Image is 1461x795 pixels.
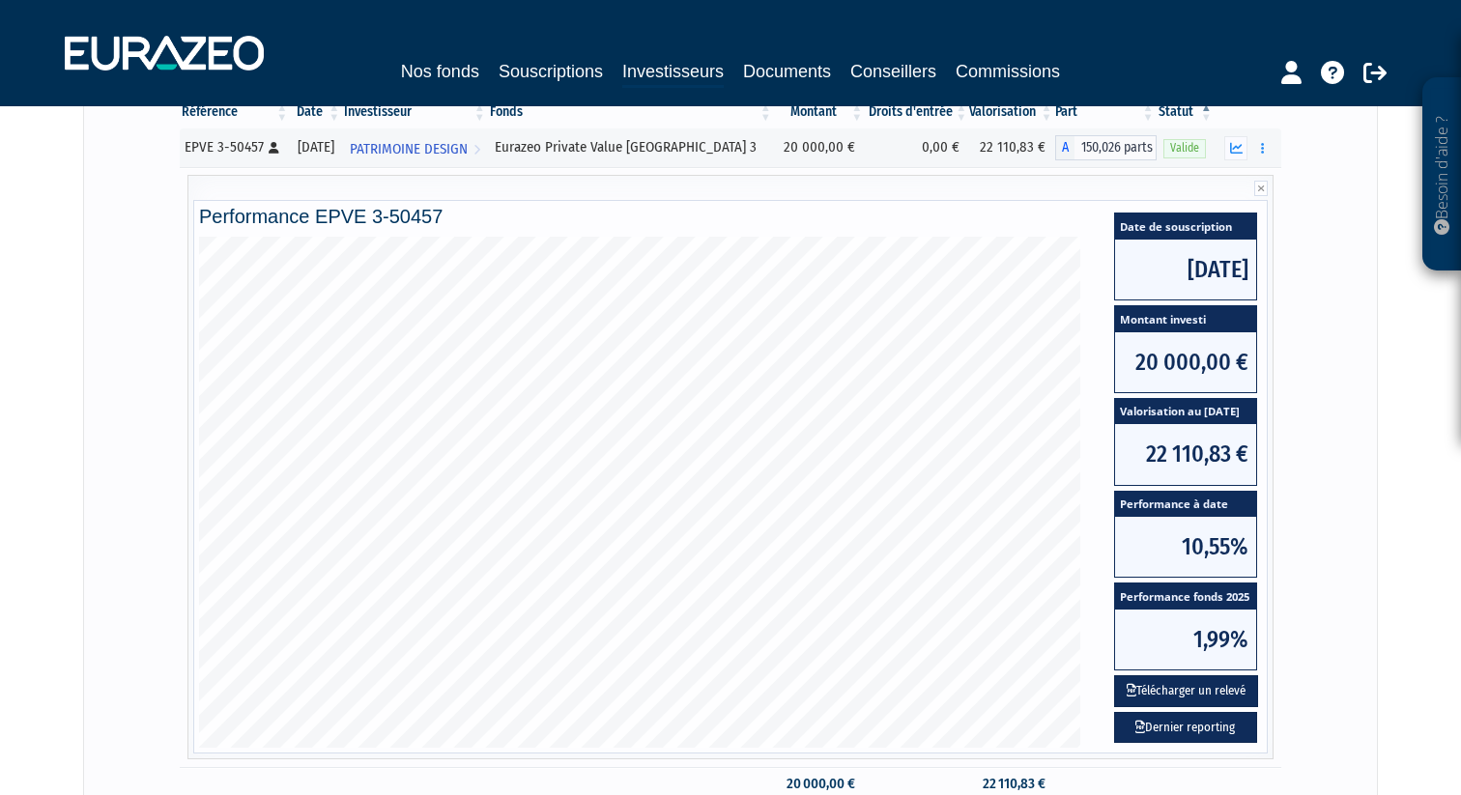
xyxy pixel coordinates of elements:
[774,128,866,167] td: 20 000,00 €
[350,131,468,167] span: PATRIMOINE DESIGN
[865,96,969,128] th: Droits d'entrée: activer pour trier la colonne par ordre croissant
[65,36,264,71] img: 1732889491-logotype_eurazeo_blanc_rvb.png
[495,137,767,157] div: Eurazeo Private Value [GEOGRAPHIC_DATA] 3
[342,128,488,167] a: PATRIMOINE DESIGN
[1115,399,1256,425] span: Valorisation au [DATE]
[850,58,936,85] a: Conseillers
[969,96,1054,128] th: Valorisation: activer pour trier la colonne par ordre croissant
[401,58,479,85] a: Nos fonds
[1115,306,1256,332] span: Montant investi
[185,137,283,157] div: EPVE 3-50457
[1115,583,1256,610] span: Performance fonds 2025
[473,131,480,167] i: Voir l'investisseur
[1157,96,1215,128] th: Statut : activer pour trier la colonne par ordre d&eacute;croissant
[956,58,1060,85] a: Commissions
[774,96,866,128] th: Montant: activer pour trier la colonne par ordre croissant
[969,128,1054,167] td: 22 110,83 €
[1115,332,1256,392] span: 20 000,00 €
[1074,135,1157,160] span: 150,026 parts
[1115,492,1256,518] span: Performance à date
[865,128,969,167] td: 0,00 €
[1115,213,1256,240] span: Date de souscription
[199,206,1262,227] h4: Performance EPVE 3-50457
[342,96,488,128] th: Investisseur: activer pour trier la colonne par ordre croissant
[488,96,774,128] th: Fonds: activer pour trier la colonne par ordre croissant
[269,142,279,154] i: [Français] Personne physique
[1115,424,1256,484] span: 22 110,83 €
[622,58,724,88] a: Investisseurs
[743,58,831,85] a: Documents
[1114,712,1257,744] a: Dernier reporting
[1115,610,1256,669] span: 1,99%
[499,58,603,85] a: Souscriptions
[1115,240,1256,299] span: [DATE]
[1055,135,1074,160] span: A
[1055,96,1157,128] th: Part: activer pour trier la colonne par ordre croissant
[1163,139,1206,157] span: Valide
[180,96,290,128] th: Référence : activer pour trier la colonne par ordre croissant
[1055,135,1157,160] div: A - Eurazeo Private Value Europe 3
[1114,675,1258,707] button: Télécharger un relevé
[1115,517,1256,577] span: 10,55%
[1431,88,1453,262] p: Besoin d'aide ?
[297,137,335,157] div: [DATE]
[290,96,342,128] th: Date: activer pour trier la colonne par ordre croissant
